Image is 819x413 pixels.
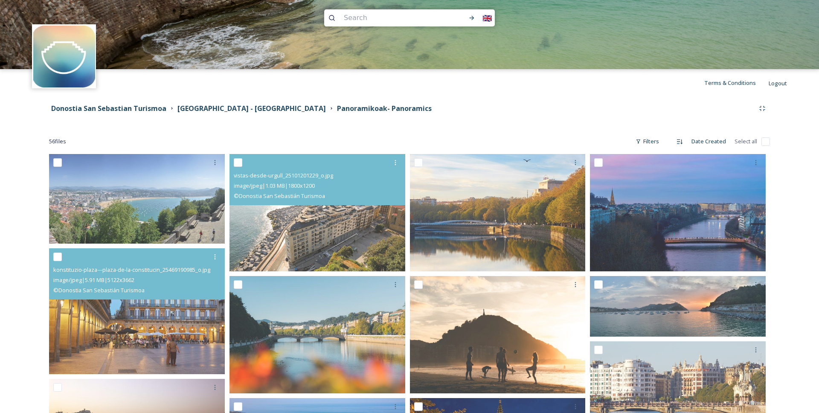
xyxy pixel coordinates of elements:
[340,9,449,27] input: Search
[33,26,95,87] img: images.jpeg
[631,133,663,150] div: Filters
[229,276,405,393] img: Urumea udazkena - Paul Michael.jpg
[49,248,225,374] img: konstituzio-plaza---plaza-de-la-constitucin_25469190985_o.jpg
[590,276,766,337] img: la-concha-bay_49524921806_o.jpg
[735,137,757,145] span: Select all
[53,266,210,273] span: konstituzio-plaza---plaza-de-la-constitucin_25469190985_o.jpg
[687,133,730,150] div: Date Created
[49,154,225,244] img: monte-urgull_49524921931_o.jpg
[234,172,333,179] span: vistas-desde-urgull_25101201229_o.jpg
[234,182,315,189] span: image/jpeg | 1.03 MB | 1800 x 1200
[410,276,586,393] img: Zurriola iluntzea kuadrilla - Paul Michael.jpg
[51,104,166,113] strong: Donostia San Sebastian Turismoa
[53,276,134,284] span: image/jpeg | 5.91 MB | 5122 x 3662
[53,286,145,294] span: © Donostia San Sebastián Turismoa
[410,154,586,271] img: Amara ibaia udazkena
[337,104,432,113] strong: Panoramikoak- Panoramics
[479,10,495,26] div: 🇬🇧
[234,192,325,200] span: © Donostia San Sebastián Turismoa
[769,79,787,87] span: Logout
[704,79,756,87] span: Terms & Conditions
[590,154,766,271] img: Urumera ibia iluntzean
[704,78,769,88] a: Terms & Conditions
[229,154,405,271] img: vistas-desde-urgull_25101201229_o.jpg
[177,104,326,113] strong: [GEOGRAPHIC_DATA] - [GEOGRAPHIC_DATA]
